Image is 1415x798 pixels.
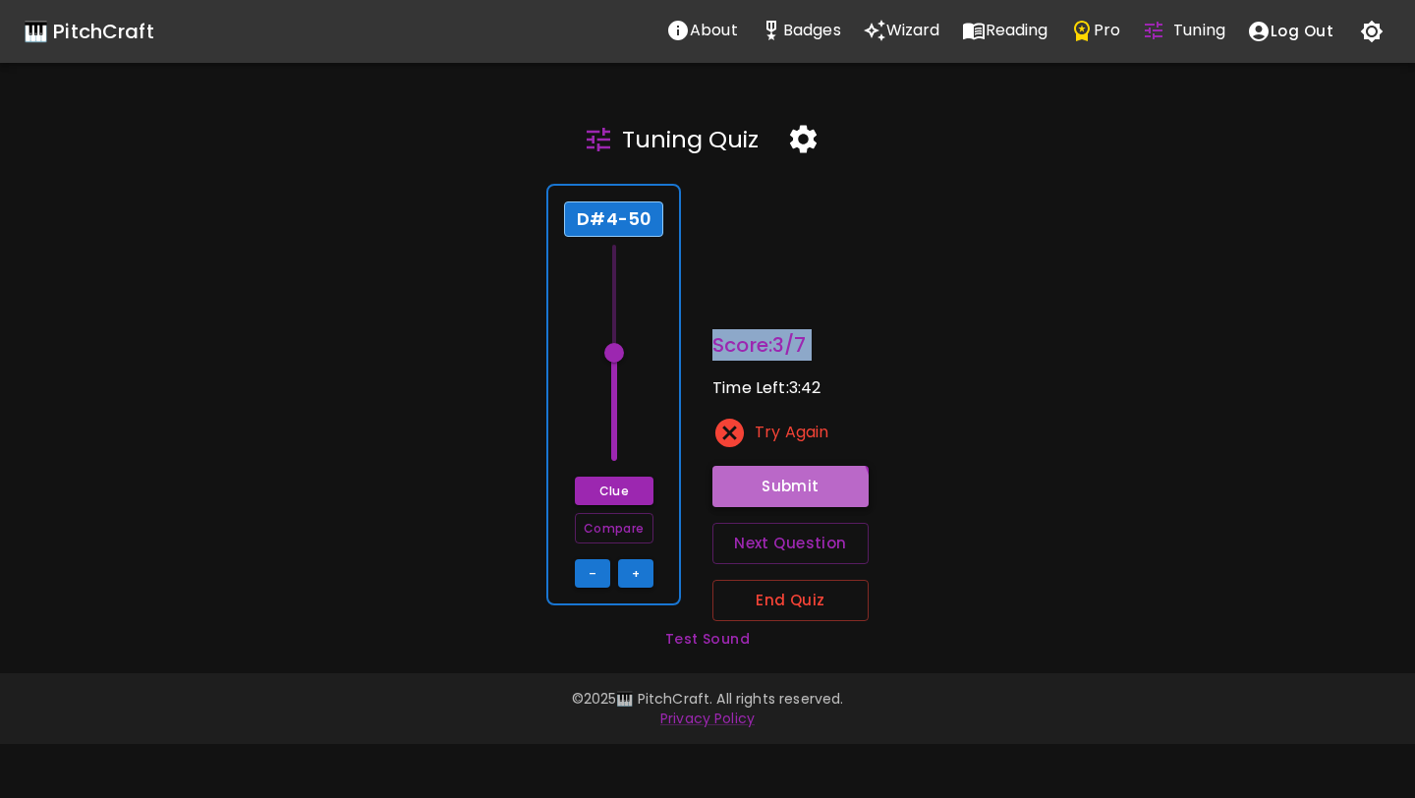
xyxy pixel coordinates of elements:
button: End Quiz [712,580,869,621]
a: Privacy Policy [660,709,755,728]
button: + [618,559,653,588]
button: – [575,559,610,588]
a: Pro [1059,11,1131,52]
a: Reading [951,11,1059,52]
a: 🎹 PitchCraft [24,16,154,47]
a: Stats [749,11,852,52]
p: © 2025 🎹 PitchCraft. All rights reserved. [141,689,1273,709]
button: Submit [712,466,869,507]
button: account of current user [1236,11,1344,52]
button: Clue [575,477,653,505]
p: Reading [986,19,1048,42]
h5: Tuning Quiz [622,124,759,155]
p: Badges [783,19,841,42]
button: Next Question [712,523,869,564]
p: Try Again [755,421,828,444]
p: About [690,19,738,42]
div: D#4-50 [564,201,663,237]
button: Reading [951,11,1059,50]
a: About [655,11,749,52]
p: Wizard [886,19,940,42]
button: Pro [1059,11,1131,50]
button: Stats [749,11,852,50]
button: About [655,11,749,50]
button: Tuning Quiz [1131,11,1236,50]
button: Wizard [852,11,951,50]
p: Pro [1094,19,1120,42]
button: Compare [575,513,653,543]
a: Wizard [852,11,951,52]
p: Time Left: 3:42 [712,376,821,400]
p: Tuning [1173,19,1225,42]
a: Tuning Quiz [1131,11,1236,52]
h6: Score: 3 / 7 [712,329,806,361]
